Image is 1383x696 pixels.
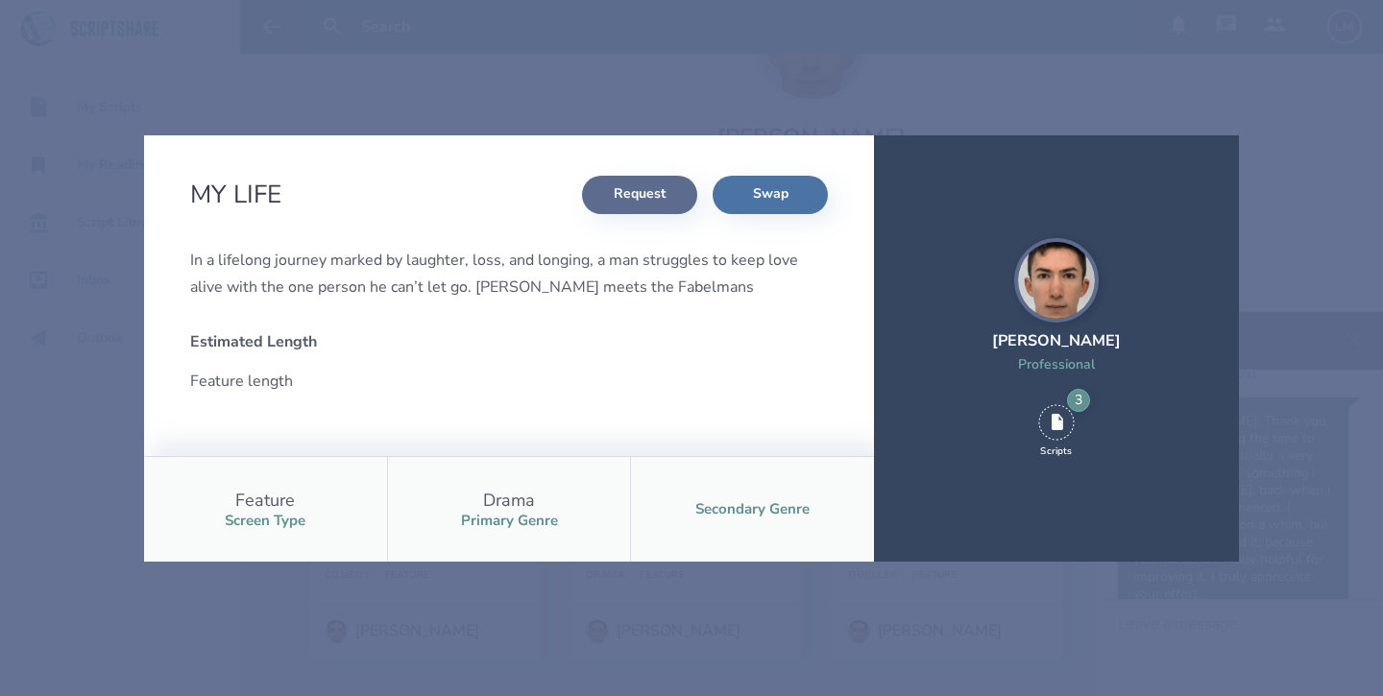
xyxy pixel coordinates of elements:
[1067,389,1090,412] div: 3
[190,178,289,211] h2: MY LIFE
[992,330,1121,351] div: [PERSON_NAME]
[190,247,828,300] div: In a lifelong journey marked by laughter, loss, and longing, a man struggles to keep love alive w...
[483,489,535,512] div: Drama
[695,500,810,518] div: Secondary Genre
[225,512,305,530] div: Screen Type
[1038,404,1075,458] div: 3 Scripts
[582,176,697,214] button: Request
[235,489,295,512] div: Feature
[1040,444,1072,458] div: Scripts
[992,238,1121,396] a: [PERSON_NAME]Professional
[713,176,828,214] button: Swap
[190,331,494,352] div: Estimated Length
[1014,238,1099,323] img: user_1756948650-crop.jpg
[190,368,494,395] div: Feature length
[992,355,1121,373] div: Professional
[461,512,558,530] div: Primary Genre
